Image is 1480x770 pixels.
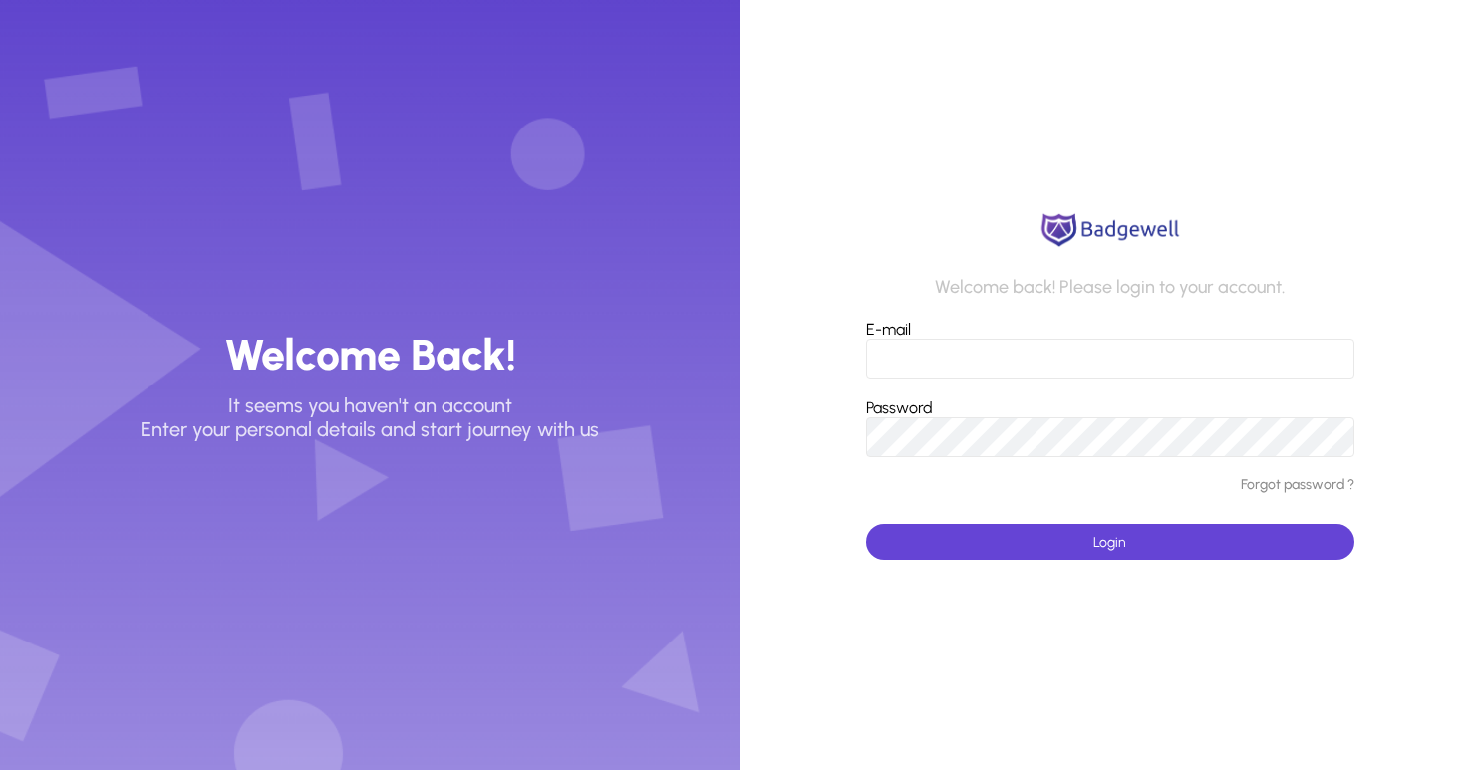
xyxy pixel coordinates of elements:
p: Welcome back! Please login to your account. [935,277,1285,299]
label: E-mail [866,320,911,339]
span: Login [1093,534,1126,551]
a: Forgot password ? [1241,477,1354,494]
p: It seems you haven't an account [228,393,512,417]
p: Enter your personal details and start journey with us [141,417,599,441]
button: Login [866,524,1354,560]
label: Password [866,398,933,417]
h3: Welcome Back! [224,329,516,382]
img: logo.png [1036,210,1185,250]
